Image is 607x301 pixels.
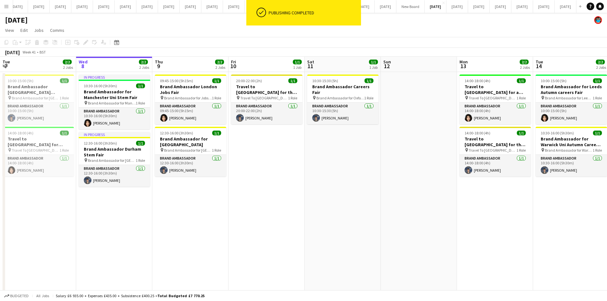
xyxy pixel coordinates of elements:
span: Travel To [GEOGRAPHIC_DATA] for Recruitment fair [469,96,517,100]
app-card-role: Brand Ambassador1/110:30-16:00 (5h30m)[PERSON_NAME] [79,108,150,129]
span: Week 41 [21,50,37,54]
span: Brand Ambassador for Oxford Careers Fair [316,96,364,100]
span: 1/1 [60,78,69,83]
span: Thu [155,59,163,65]
span: 10:00-15:00 (5h) [8,78,33,83]
span: 11 [306,62,314,70]
app-job-card: In progress10:30-16:00 (5h30m)1/1Brand Ambassador for Manchester Uni Stem Fair Brand Ambassador f... [79,75,150,129]
span: 12 [382,62,391,70]
div: 14:00-18:00 (4h)1/1Travel to [GEOGRAPHIC_DATA] for Stem fair on [DATE] Travel To [GEOGRAPHIC_DATA... [3,127,74,176]
div: 2 Jobs [596,65,606,70]
span: 1/1 [593,131,602,135]
div: 20:00-22:00 (2h)1/1Travel to [GEOGRAPHIC_DATA] for the Careers Fair on [DATE] Travel To [GEOGRAPH... [231,75,302,124]
a: Comms [47,26,67,34]
span: 1/1 [517,131,526,135]
span: Brand Ambassador for [GEOGRAPHIC_DATA] [164,148,212,153]
span: 10:30-16:00 (5h30m) [541,131,574,135]
app-card-role: Brand Ambassador1/114:00-18:00 (4h)[PERSON_NAME] [459,103,531,124]
button: [DATE] [223,0,245,13]
span: 13 [459,62,468,70]
span: 1/1 [212,78,221,83]
span: Sat [307,59,314,65]
app-card-role: Brand Ambassador1/114:00-18:00 (4h)[PERSON_NAME] [459,155,531,176]
span: Comms [50,27,64,33]
span: Total Budgeted £7 770.25 [157,293,205,298]
h3: Brand Ambassador Careers Fair [307,84,379,95]
a: Jobs [32,26,46,34]
button: [DATE] [180,0,201,13]
button: [DATE] [50,0,71,13]
app-card-role: Brand Ambassador1/110:00-15:00 (5h)[PERSON_NAME] [536,103,607,124]
span: 1 Role [517,148,526,153]
app-card-role: Brand Ambassador1/112:30-16:00 (3h30m)[PERSON_NAME] [155,155,226,176]
button: New Board [396,0,425,13]
span: 1 Role [593,96,602,100]
div: Salary £6 935.00 + Expenses £435.00 + Subsistence £400.25 = [56,293,205,298]
button: [DATE] [201,0,223,13]
div: In progress12:30-16:00 (3h30m)1/1Brand Ambassador Durham Stem Fair Brand Ambassador for [GEOGRAPH... [79,132,150,187]
div: 10:30-16:00 (5h30m)1/1Brand Ambassador for Warwick Uni Autumn Careers Fair Brand Ambassador for W... [536,127,607,176]
span: 1/1 [212,131,221,135]
div: Publishing completed [269,10,358,16]
span: Travel To [GEOGRAPHIC_DATA] for Recruitment fair [12,148,60,153]
span: Tue [536,59,543,65]
button: [DATE] [115,0,136,13]
h3: Travel to [GEOGRAPHIC_DATA] for the Autumn Careers fair on [DATE] [459,136,531,147]
span: Wed [79,59,88,65]
button: [DATE] [375,0,396,13]
span: Brand Ambassador for [GEOGRAPHIC_DATA][PERSON_NAME] Jobs Fair [12,96,60,100]
a: Edit [18,26,30,34]
h3: Brand Ambassador for [GEOGRAPHIC_DATA] [155,136,226,147]
span: Brand Ambassador for [GEOGRAPHIC_DATA] [88,158,136,163]
div: 10:00-15:00 (5h)1/1Brand Ambassador for Leeds Autumn careers Fair Brand Ambassador for Leeds Autu... [536,75,607,124]
span: 9 [154,62,163,70]
span: 1 Role [136,101,145,105]
span: 1/1 [365,78,373,83]
app-card-role: Brand Ambassador1/109:45-15:00 (5h15m)[PERSON_NAME] [155,103,226,124]
span: Budgeted [10,294,29,298]
span: 2/2 [596,60,605,64]
span: Fri [231,59,236,65]
span: Brand Ambassador for Leeds Autumn Careers fair [545,96,593,100]
div: In progress [79,132,150,137]
span: Jobs [34,27,44,33]
span: 12:30-16:00 (3h30m) [160,131,193,135]
app-job-card: 09:45-15:00 (5h15m)1/1Brand Ambassador London Jobs Fair Brand Ambassador for Jobs Fair1 RoleBrand... [155,75,226,124]
span: 14:00-18:00 (4h) [8,131,33,135]
button: Budgeted [3,292,30,299]
div: 2 Jobs [520,65,530,70]
span: 2/2 [139,60,148,64]
app-card-role: Brand Ambassador1/110:30-16:00 (5h30m)[PERSON_NAME] [536,155,607,176]
h3: Brand Ambassador London Jobs Fair [155,84,226,95]
span: 8 [78,62,88,70]
span: 1 Role [136,158,145,163]
span: 10:30-15:30 (5h) [312,78,338,83]
h3: Travel to [GEOGRAPHIC_DATA] for a recruitment fair [459,84,531,95]
button: [DATE] [511,0,533,13]
span: Mon [459,59,468,65]
app-job-card: 14:00-18:00 (4h)1/1Travel to [GEOGRAPHIC_DATA] for a recruitment fair Travel To [GEOGRAPHIC_DATA]... [459,75,531,124]
span: 10 [230,62,236,70]
span: Brand Ambassador for Warwick Uni Autumn Careers Fair [545,148,593,153]
app-card-role: Brand Ambassador1/120:00-22:00 (2h)[PERSON_NAME] [231,103,302,124]
span: Edit [20,27,28,33]
span: Travel To [GEOGRAPHIC_DATA] for Autumn Careers Fair on [DATE] [469,148,517,153]
span: 1 Role [364,96,373,100]
app-card-role: Brand Ambassador1/110:00-15:00 (5h)[PERSON_NAME] [3,103,74,124]
div: 2 Jobs [215,65,225,70]
button: [DATE] [353,0,375,13]
app-card-role: Brand Ambassador1/110:30-15:30 (5h)[PERSON_NAME] [307,103,379,124]
div: 2 Jobs [139,65,149,70]
a: View [3,26,17,34]
span: 09:45-15:00 (5h15m) [160,78,193,83]
span: 1 Role [60,148,69,153]
div: BST [40,50,46,54]
span: 1/1 [288,78,297,83]
h1: [DATE] [5,15,28,25]
button: [DATE] [446,0,468,13]
span: 1/1 [136,141,145,146]
h3: Brand Ambassador [GEOGRAPHIC_DATA][PERSON_NAME] Jobs Fair [3,84,74,95]
span: 12:30-16:00 (3h30m) [84,141,117,146]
